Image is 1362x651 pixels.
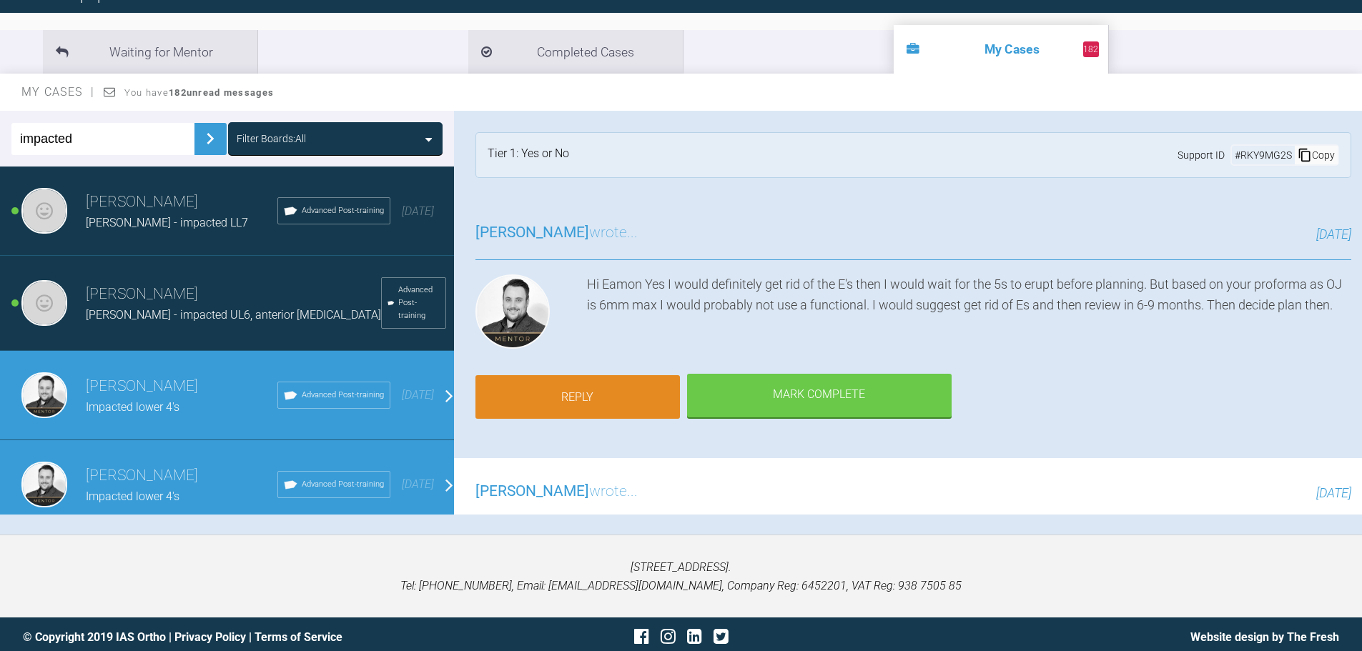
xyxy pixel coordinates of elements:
[86,282,381,307] h3: [PERSON_NAME]
[11,123,194,155] input: Enter Case ID or Title
[199,127,222,150] img: chevronRight.28bd32b0.svg
[402,204,434,218] span: [DATE]
[124,87,274,98] span: You have
[43,30,257,74] li: Waiting for Mentor
[86,190,277,214] h3: [PERSON_NAME]
[86,308,381,322] span: [PERSON_NAME] - impacted UL6, anterior [MEDICAL_DATA]
[488,144,569,166] div: Tier 1: Yes or No
[23,558,1339,595] p: [STREET_ADDRESS]. Tel: [PHONE_NUMBER], Email: [EMAIL_ADDRESS][DOMAIN_NAME], Company Reg: 6452201,...
[86,490,179,503] span: Impacted lower 4's
[86,374,277,399] h3: [PERSON_NAME]
[475,482,589,500] span: [PERSON_NAME]
[475,375,680,419] a: Reply
[23,628,462,647] div: © Copyright 2019 IAS Ortho | |
[169,87,274,98] strong: 182 unread messages
[86,400,179,414] span: Impacted lower 4's
[302,478,384,491] span: Advanced Post-training
[302,389,384,402] span: Advanced Post-training
[1190,630,1339,644] a: Website design by The Fresh
[894,25,1108,74] li: My Cases
[1232,147,1295,163] div: # RKY9MG2S
[237,131,306,146] div: Filter Boards: All
[475,224,589,241] span: [PERSON_NAME]
[86,216,248,229] span: [PERSON_NAME] - impacted LL7
[21,280,67,326] img: Eamon OReilly
[1178,147,1225,163] span: Support ID
[302,204,384,217] span: Advanced Post-training
[402,388,434,402] span: [DATE]
[687,374,952,418] div: Mark Complete
[21,85,95,99] span: My Cases
[255,630,342,644] a: Terms of Service
[21,462,67,507] img: Greg Souster
[587,274,1351,354] div: Hi Eamon Yes I would definitely get rid of the E's then I would wait for the 5s to erupt before p...
[475,274,550,349] img: Greg Souster
[1295,146,1338,164] div: Copy
[468,30,683,74] li: Completed Cases
[1083,41,1099,57] span: 182
[1316,227,1351,242] span: [DATE]
[475,221,638,245] h3: wrote...
[21,188,67,234] img: Eamon OReilly
[402,477,434,491] span: [DATE]
[1316,485,1351,500] span: [DATE]
[475,479,638,504] h3: wrote...
[21,372,67,418] img: Greg Souster
[174,630,246,644] a: Privacy Policy
[398,284,440,322] span: Advanced Post-training
[86,464,277,488] h3: [PERSON_NAME]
